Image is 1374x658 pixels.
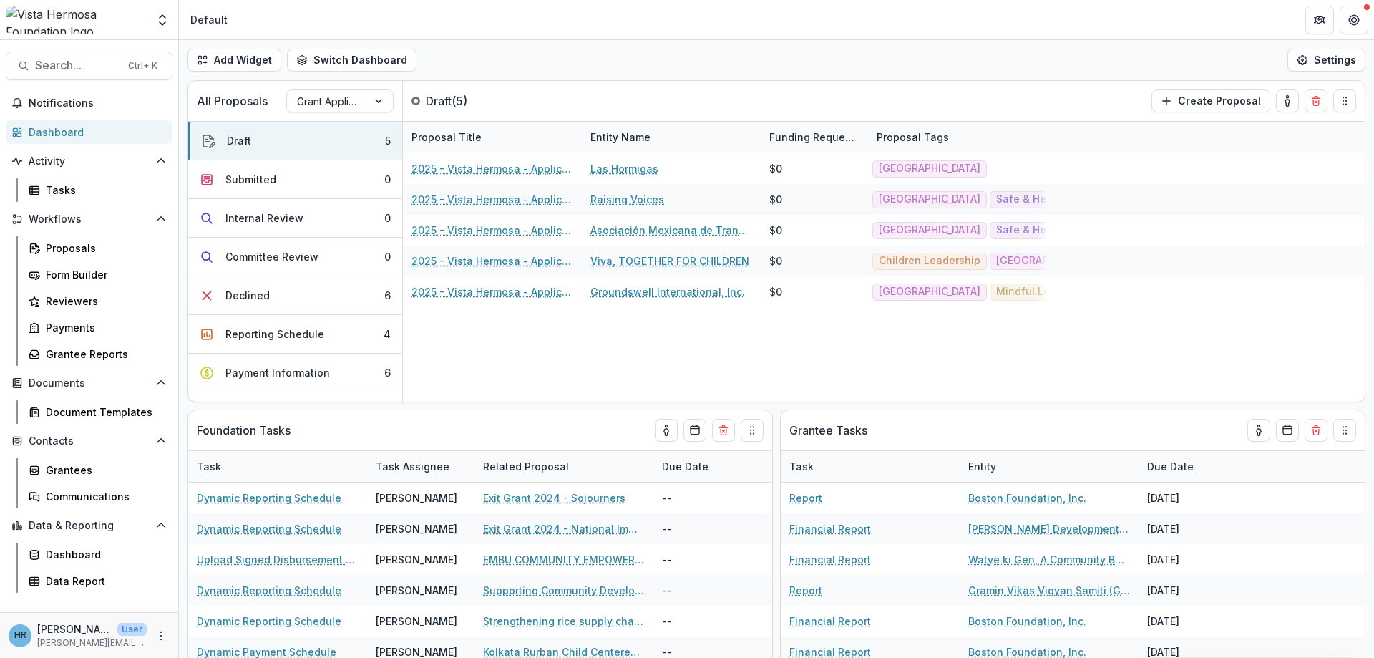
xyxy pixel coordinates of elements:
button: Internal Review0 [188,199,402,238]
div: [PERSON_NAME] [376,521,457,536]
button: Search... [6,52,172,80]
p: [PERSON_NAME][EMAIL_ADDRESS][DOMAIN_NAME] [37,637,147,649]
div: Task [781,451,960,482]
a: Dynamic Reporting Schedule [197,490,341,505]
a: Watye ki Gen, A Community Based Organization [968,552,1130,567]
a: Supporting Community Development in [GEOGRAPHIC_DATA] [483,583,645,598]
div: 0 [384,211,391,226]
div: Payments [46,320,161,335]
a: Document Templates [23,400,172,424]
button: toggle-assigned-to-me [1276,89,1299,112]
div: Entity Name [582,130,659,145]
div: Related Proposal [474,459,578,474]
div: Dashboard [29,125,161,140]
div: Proposal Tags [868,122,1047,153]
div: [PERSON_NAME] [376,552,457,567]
a: Grantees [23,458,172,482]
div: Proposals [46,241,161,256]
p: [PERSON_NAME] [37,621,112,637]
p: Grantee Tasks [789,422,867,439]
div: Internal Review [225,211,303,226]
span: Activity [29,155,150,168]
div: 0 [384,249,391,264]
div: Proposal Title [403,122,582,153]
a: Financial Report [789,614,871,629]
a: Las Hormigas [590,161,658,176]
div: $0 [769,284,782,299]
div: Tasks [46,183,161,198]
div: Declined [225,288,270,303]
span: [GEOGRAPHIC_DATA] [879,193,980,205]
span: Safe & Healthy Families [996,224,1116,236]
button: Open Workflows [6,208,172,231]
span: Contacts [29,435,150,447]
div: [DATE] [1139,513,1246,544]
button: Payment Information6 [188,354,402,392]
div: Grantee Reports [46,347,161,362]
p: Foundation Tasks [197,422,291,439]
div: Task [188,451,367,482]
button: Drag [741,419,764,442]
a: EMBU COMMUNITY EMPOWERMENT PROJECT (BRIDGE) - Improving the lives of people in addictions and the... [483,552,645,567]
a: Dynamic Reporting Schedule [197,583,341,598]
div: $0 [769,161,782,176]
p: All Proposals [197,92,268,110]
button: Calendar [1276,419,1299,442]
div: Due Date [653,459,717,474]
button: Reporting Schedule4 [188,315,402,354]
div: $0 [769,192,782,207]
div: Due Date [1139,451,1246,482]
a: Data Report [23,569,172,593]
div: 4 [384,326,391,342]
img: Vista Hermosa Foundation logo [6,6,147,34]
button: Switch Dashboard [287,49,416,72]
a: Grantee Reports [23,342,172,366]
a: Raising Voices [590,192,664,207]
div: Entity [960,451,1139,482]
div: Proposal Title [403,130,490,145]
div: Reporting Schedule [225,326,324,342]
a: Boston Foundation, Inc. [968,614,1086,629]
button: Settings [1287,49,1365,72]
button: Draft5 [188,122,402,160]
div: Funding Requested [761,122,868,153]
a: 2025 - Vista Hermosa - Application [411,192,573,207]
div: -- [653,575,761,606]
button: Open Activity [6,150,172,173]
div: Hannah Roosendaal [14,631,26,640]
div: -- [653,606,761,637]
button: Declined6 [188,276,402,315]
button: Delete card [1305,89,1327,112]
div: Default [190,12,228,27]
div: 6 [384,365,391,380]
div: Submitted [225,172,276,187]
button: More [152,627,170,644]
button: Notifications [6,92,172,115]
span: Documents [29,377,150,390]
a: Dashboard [6,120,172,144]
div: Due Date [1139,459,1202,474]
button: Drag [1333,89,1356,112]
span: [GEOGRAPHIC_DATA] [879,286,980,298]
div: [PERSON_NAME] [376,583,457,598]
div: [DATE] [1139,575,1246,606]
div: -- [653,544,761,575]
div: Related Proposal [474,451,653,482]
div: $0 [769,253,782,268]
div: $0 [769,223,782,238]
div: Due Date [653,451,761,482]
span: [GEOGRAPHIC_DATA] [879,224,980,236]
button: toggle-assigned-to-me [655,419,678,442]
a: 2025 - Vista Hermosa - Application [411,253,573,268]
a: Communications [23,485,172,508]
div: [DATE] [1139,483,1246,513]
button: Submitted0 [188,160,402,199]
div: Task [188,459,230,474]
a: Exit Grant 2024 - Sojourners [483,490,625,505]
a: Dynamic Reporting Schedule [197,521,341,536]
a: Proposals [23,236,172,260]
span: [GEOGRAPHIC_DATA] [996,255,1098,267]
a: Exit Grant 2024 - National Immigration Forum [483,521,645,536]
